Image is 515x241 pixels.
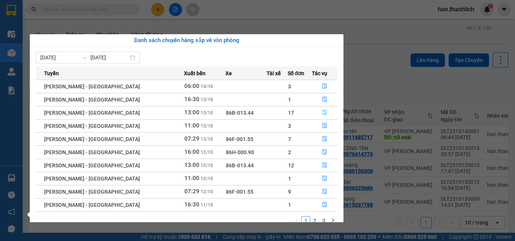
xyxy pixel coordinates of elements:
button: file-done [312,173,337,185]
span: Tuyến [44,69,59,77]
span: file-done [322,97,327,103]
span: 16:30 [184,201,199,208]
span: file-done [322,110,327,116]
li: VP VP [PERSON_NAME] [52,32,100,49]
span: 2 [288,149,291,155]
span: 13:00 [184,109,199,116]
li: 2 [310,216,319,225]
span: [PERSON_NAME] - [GEOGRAPHIC_DATA] [44,189,140,195]
span: 06:00 [184,83,199,89]
span: 12/10 [201,189,213,194]
span: 12 [288,162,294,168]
span: file-done [322,123,327,129]
span: Tài xế [267,69,281,77]
button: file-done [312,94,337,106]
span: 13/10 [201,136,213,142]
span: 16:30 [184,96,199,103]
span: 1 [288,97,291,103]
button: right [328,216,337,225]
span: Số đơn [288,69,305,77]
a: 1 [302,217,310,225]
span: 86F-001.55 [226,189,253,195]
span: 86B-013.44 [226,162,254,168]
button: file-done [312,107,337,119]
input: Từ ngày [40,53,78,62]
li: [PERSON_NAME] [4,4,109,18]
span: [PERSON_NAME] - [GEOGRAPHIC_DATA] [44,149,140,155]
span: file-done [322,136,327,142]
span: 12/10 [201,176,213,181]
span: 86B-013.44 [226,110,254,116]
span: 7 [288,136,291,142]
span: 13/10 [201,97,213,102]
span: [PERSON_NAME] - [GEOGRAPHIC_DATA] [44,136,140,142]
div: Danh sách chuyến hàng sắp về văn phòng [36,36,337,45]
span: file-done [322,83,327,89]
button: file-done [312,120,337,132]
span: [PERSON_NAME] - [GEOGRAPHIC_DATA] [44,176,140,182]
span: 12/10 [201,150,213,155]
span: 86F-001.55 [226,136,253,142]
span: 14/10 [201,84,213,89]
span: file-done [322,176,327,182]
span: 12/10 [201,163,213,168]
span: file-done [322,202,327,208]
button: file-done [312,199,337,211]
span: 13/10 [201,123,213,129]
span: file-done [322,189,327,195]
span: 17 [288,110,294,116]
span: [PERSON_NAME] - [GEOGRAPHIC_DATA] [44,97,140,103]
span: Xuất bến [184,69,205,77]
li: VP VP [GEOGRAPHIC_DATA] [4,32,52,57]
span: [PERSON_NAME] - [GEOGRAPHIC_DATA] [44,83,140,89]
span: right [331,218,335,223]
button: file-done [312,159,337,171]
span: [PERSON_NAME] - [GEOGRAPHIC_DATA] [44,110,140,116]
span: 11:00 [184,122,199,129]
a: 3 [320,217,328,225]
span: to [81,55,87,61]
span: 3 [288,123,291,129]
span: file-done [322,162,327,168]
span: file-done [322,149,327,155]
span: Tác vụ [312,69,327,77]
span: 3 [288,83,291,89]
span: 86H-000.90 [226,149,254,155]
span: 13:00 [184,162,199,168]
li: Previous Page [292,216,301,225]
input: Đến ngày [90,53,129,62]
span: 9 [288,189,291,195]
span: [PERSON_NAME] - [GEOGRAPHIC_DATA] [44,123,140,129]
button: file-done [312,133,337,145]
span: swap-right [81,55,87,61]
li: 1 [301,216,310,225]
span: [PERSON_NAME] - [GEOGRAPHIC_DATA] [44,202,140,208]
span: 11/10 [201,202,213,208]
span: 16:00 [184,149,199,155]
span: left [294,218,299,223]
span: 1 [288,202,291,208]
span: 1 [288,176,291,182]
span: [PERSON_NAME] - [GEOGRAPHIC_DATA] [44,162,140,168]
button: file-done [312,186,337,198]
span: environment [52,50,57,55]
span: Xe [225,69,232,77]
span: 11:00 [184,175,199,182]
b: Lô 6 0607 [GEOGRAPHIC_DATA], [GEOGRAPHIC_DATA] [52,50,99,89]
button: left [292,216,301,225]
button: file-done [312,146,337,158]
span: 13/10 [201,110,213,115]
a: 2 [311,217,319,225]
span: 07:29 [184,188,199,195]
span: 07:29 [184,135,199,142]
li: Next Page [328,216,337,225]
li: 3 [319,216,328,225]
button: file-done [312,80,337,92]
